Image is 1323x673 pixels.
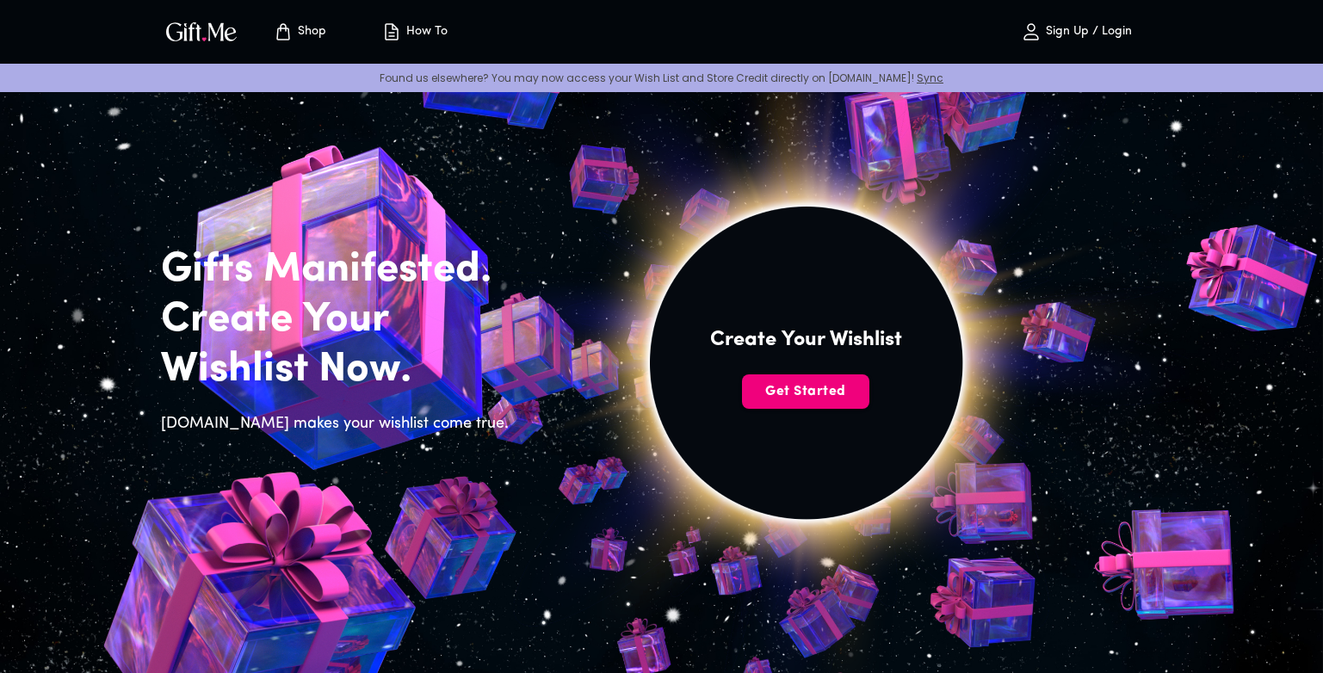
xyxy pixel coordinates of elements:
p: Shop [294,25,326,40]
button: How To [368,4,462,59]
h2: Create Your [161,295,519,345]
span: Get Started [742,382,869,401]
p: Sign Up / Login [1042,25,1132,40]
img: how-to.svg [381,22,402,42]
h2: Gifts Manifested. [161,245,519,295]
p: Found us elsewhere? You may now access your Wish List and Store Credit directly on [DOMAIN_NAME]! [14,71,1309,85]
button: GiftMe Logo [161,22,242,42]
h6: [DOMAIN_NAME] makes your wishlist come true. [161,412,519,436]
button: Sign Up / Login [991,4,1163,59]
img: GiftMe Logo [163,19,240,44]
button: Store page [252,4,347,59]
p: How To [402,25,448,40]
button: Get Started [742,374,869,409]
h4: Create Your Wishlist [710,326,902,354]
h2: Wishlist Now. [161,345,519,395]
a: Sync [917,71,943,85]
